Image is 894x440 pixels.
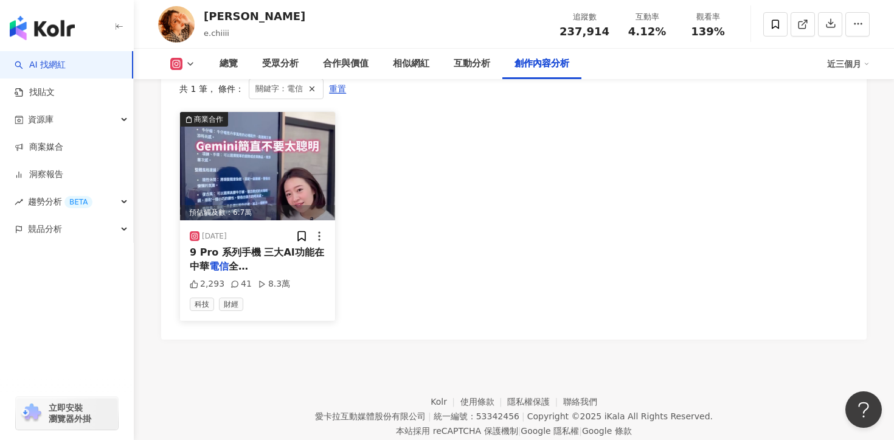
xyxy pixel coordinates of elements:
div: 合作與價值 [323,57,369,71]
span: | [522,411,525,421]
span: rise [15,198,23,206]
span: 財經 [219,298,243,311]
div: BETA [64,196,92,208]
div: 互動率 [624,11,670,23]
div: 創作內容分析 [515,57,569,71]
a: 找貼文 [15,86,55,99]
span: 4.12% [628,26,666,38]
a: Google 隱私權 [521,426,579,436]
span: 關鍵字：電信 [255,82,303,96]
div: 總覽 [220,57,238,71]
a: Kolr [431,397,460,407]
div: 受眾分析 [262,57,299,71]
span: 立即安裝 瀏覽器外掛 [49,402,91,424]
div: 8.3萬 [258,278,290,290]
span: 本站採用 reCAPTCHA 保護機制 [396,424,631,438]
iframe: Help Scout Beacon - Open [845,391,882,428]
span: 競品分析 [28,215,62,243]
span: | [579,426,582,436]
span: | [428,411,431,421]
div: 統一編號：53342456 [434,411,519,421]
div: 愛卡拉互動媒體股份有限公司 [315,411,426,421]
a: 聯絡我們 [563,397,597,407]
a: Google 條款 [582,426,632,436]
img: post-image [180,112,335,220]
div: Copyright © 2025 All Rights Reserved. [527,411,713,421]
a: chrome extension立即安裝 瀏覽器外掛 [16,397,118,430]
span: 9 Pro 系列手機 三大AI功能在中華 [190,246,324,271]
div: 共 1 筆 ， 條件： [179,79,848,99]
div: 41 [230,278,252,290]
span: 139% [691,26,725,38]
img: KOL Avatar [158,6,195,43]
span: 重置 [329,80,346,99]
button: 重置 [328,79,347,99]
a: iKala [605,411,625,421]
a: 使用條款 [460,397,508,407]
span: 資源庫 [28,106,54,133]
mark: 電信 [209,260,229,272]
div: 追蹤數 [560,11,609,23]
span: 趨勢分析 [28,188,92,215]
div: 2,293 [190,278,224,290]
div: 商業合作 [194,113,223,125]
div: [PERSON_NAME] [204,9,305,24]
a: 洞察報告 [15,169,63,181]
img: logo [10,16,75,40]
div: 觀看率 [685,11,731,23]
a: searchAI 找網紅 [15,59,66,71]
span: 237,914 [560,25,609,38]
span: | [518,426,521,436]
img: chrome extension [19,403,43,423]
div: 預估觸及數：6.7萬 [180,205,335,220]
a: 隱私權保護 [507,397,563,407]
div: post-image商業合作預估觸及數：6.7萬 [180,112,335,220]
div: [DATE] [202,231,227,242]
div: 互動分析 [454,57,490,71]
span: 科技 [190,298,214,311]
a: 商案媒合 [15,141,63,153]
div: 近三個月 [827,54,870,74]
span: e.chiiii [204,29,229,38]
div: 相似網紅 [393,57,429,71]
